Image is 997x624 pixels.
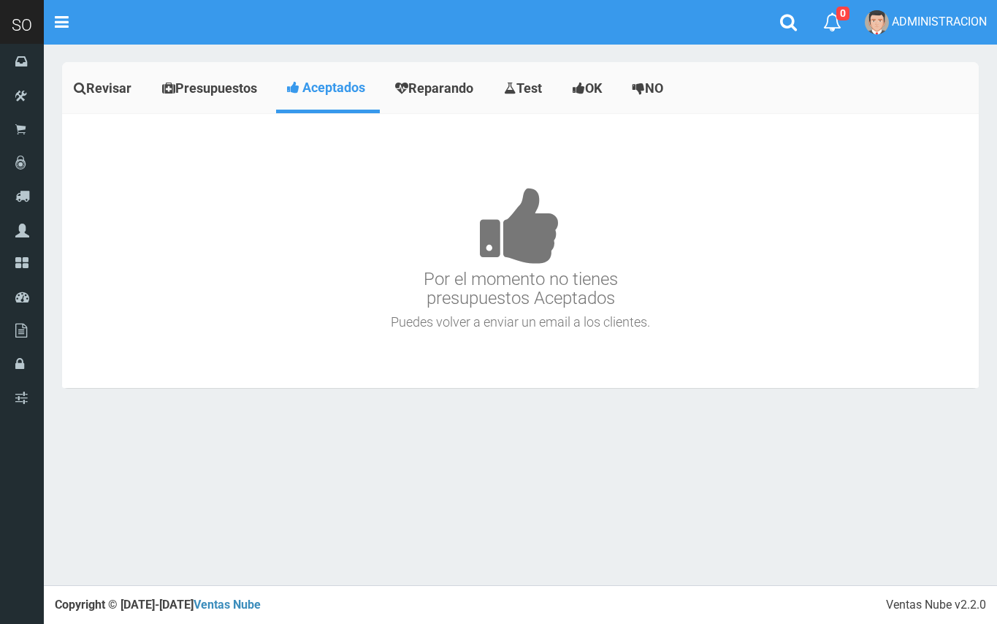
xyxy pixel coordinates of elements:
[150,66,272,111] a: Presupuestos
[276,66,380,110] a: Aceptados
[892,15,987,28] span: ADMINISTRACION
[621,66,679,111] a: NO
[66,143,975,308] h3: Por el momento no tienes presupuestos Aceptados
[194,598,261,612] a: Ventas Nube
[836,7,849,20] span: 0
[302,80,365,95] span: Aceptados
[175,80,257,96] span: Presupuestos
[645,80,663,96] span: NO
[886,597,986,614] div: Ventas Nube v2.2.0
[62,66,147,111] a: Revisar
[865,10,889,34] img: User Image
[383,66,489,111] a: Reparando
[408,80,473,96] span: Reparando
[86,80,131,96] span: Revisar
[492,66,557,111] a: Test
[585,80,602,96] span: OK
[561,66,617,111] a: OK
[66,315,975,330] h4: Puedes volver a enviar un email a los clientes.
[516,80,542,96] span: Test
[55,598,261,612] strong: Copyright © [DATE]-[DATE]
